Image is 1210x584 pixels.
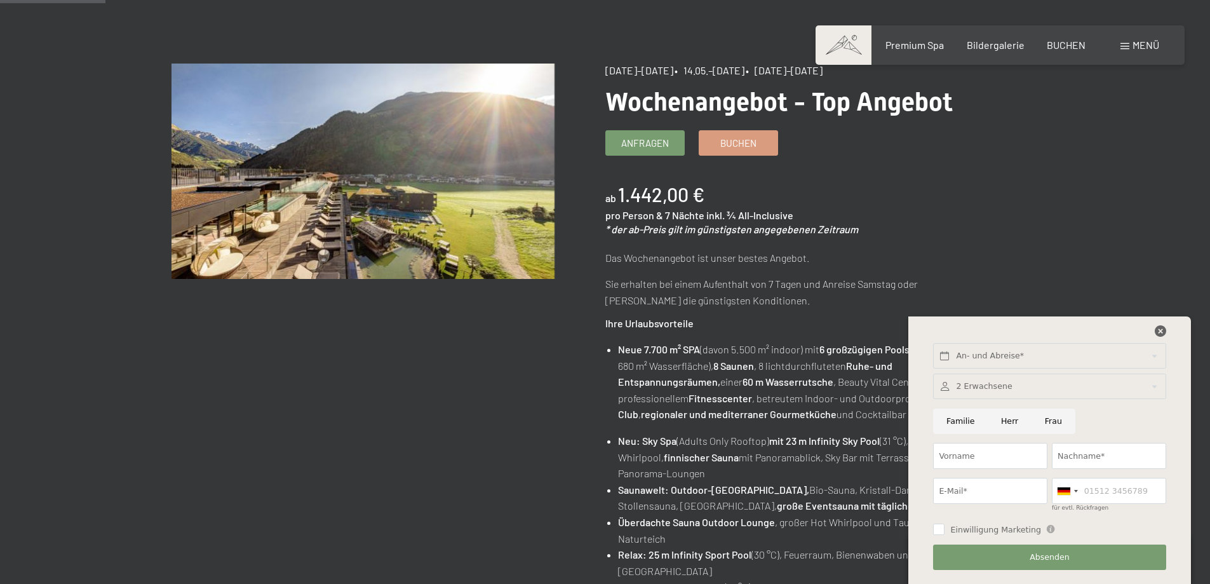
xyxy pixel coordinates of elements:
[605,209,663,221] span: pro Person &
[618,548,751,560] strong: Relax: 25 m Infinity Sport Pool
[605,64,673,76] span: [DATE]–[DATE]
[618,183,704,206] b: 1.442,00 €
[618,435,676,447] strong: Neu: Sky Spa
[777,499,969,512] strong: große Eventsauna mit täglichen Aufgüssen
[618,514,988,547] li: , großer Hot Whirlpool und Tauchbecken im Naturteich
[605,192,616,204] span: ab
[618,484,809,496] strong: Saunawelt: Outdoor-[GEOGRAPHIC_DATA],
[641,408,837,420] strong: regionaler und mediterraner Gourmetküche
[743,376,833,388] strong: 60 m Wasserrutsche
[618,516,775,528] strong: Überdachte Sauna Outdoor Lounge
[950,524,1041,536] span: Einwilligung Marketing
[618,482,988,514] li: Bio-Sauna, Kristall-Dampfbad, Infrarot-Stollensauna, [GEOGRAPHIC_DATA],
[618,341,988,423] li: (davon 5.500 m² indoor) mit (insgesamt 680 m² Wasserfläche), , 8 lichtdurchfluteten einer , Beaut...
[618,547,988,579] li: (30 °C), Feuerraum, Bienenwaben und große [GEOGRAPHIC_DATA]
[819,343,910,355] strong: 6 großzügigen Pools
[1047,39,1086,51] a: BUCHEN
[605,317,694,329] strong: Ihre Urlaubsvorteile
[769,435,880,447] strong: mit 23 m Infinity Sky Pool
[1052,478,1166,504] input: 01512 3456789
[605,250,988,266] p: Das Wochenangebot ist unser bestes Angebot.
[605,276,988,308] p: Sie erhalten bei einem Aufenthalt von 7 Tagen und Anreise Samstag oder [PERSON_NAME] die günstigs...
[605,223,858,235] em: * der ab-Preis gilt im günstigsten angegebenen Zeitraum
[665,209,704,221] span: 7 Nächte
[171,64,555,279] img: Wochenangebot - Top Angebot
[1052,505,1108,511] label: für evtl. Rückfragen
[664,451,739,463] strong: finnischer Sauna
[606,131,684,155] a: Anfragen
[618,343,700,355] strong: Neue 7.700 m² SPA
[1052,479,1082,503] div: Germany (Deutschland): +49
[605,87,953,117] span: Wochenangebot - Top Angebot
[689,392,752,404] strong: Fitnesscenter
[933,545,1166,571] button: Absenden
[618,433,988,482] li: (Adults Only Rooftop) (31 °C), Hot Whirlpool, mit Panoramablick, Sky Bar mit Terrasse sowie Sky P...
[699,131,777,155] a: Buchen
[675,64,744,76] span: • 14.05.–[DATE]
[1030,552,1070,563] span: Absenden
[621,137,669,150] span: Anfragen
[713,360,754,372] strong: 8 Saunen
[746,64,823,76] span: • [DATE]–[DATE]
[885,39,944,51] a: Premium Spa
[706,209,793,221] span: inkl. ¾ All-Inclusive
[720,137,756,150] span: Buchen
[967,39,1025,51] a: Bildergalerie
[1133,39,1159,51] span: Menü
